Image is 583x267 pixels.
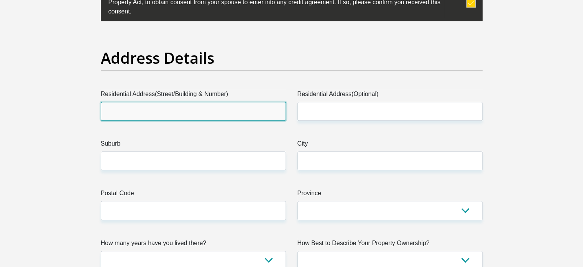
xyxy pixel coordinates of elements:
label: How many years have you lived there? [101,239,286,251]
label: Residential Address(Optional) [297,90,483,102]
input: Address line 2 (Optional) [297,102,483,121]
label: How Best to Describe Your Property Ownership? [297,239,483,251]
h2: Address Details [101,49,483,67]
select: Please Select a Province [297,201,483,220]
input: Suburb [101,151,286,170]
label: Suburb [101,139,286,151]
label: Residential Address(Street/Building & Number) [101,90,286,102]
input: City [297,151,483,170]
input: Valid residential address [101,102,286,121]
label: Province [297,189,483,201]
label: Postal Code [101,189,286,201]
label: City [297,139,483,151]
input: Postal Code [101,201,286,220]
